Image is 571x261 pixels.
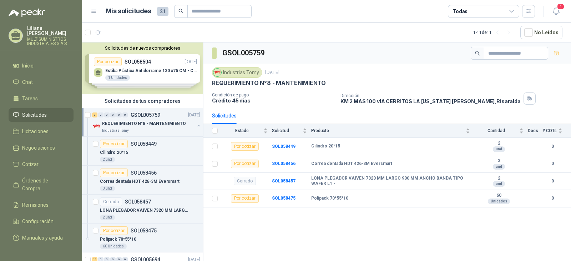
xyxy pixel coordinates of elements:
[542,195,562,202] b: 0
[82,166,203,195] a: Por cotizarSOL058456Correa dentada HDT 426-3M Eversmart3 und
[493,164,505,170] div: und
[100,207,189,214] p: LONA PLEGADOR VAIVEN 7320 MM LARGO 900 MM ANCHO BANDA TIPO WAFER L1 -
[82,224,203,252] a: Por cotizarSOL058475Polipack 70*55*1060 Unidades
[311,161,392,167] b: Correa dentada HDT 426-3M Eversmart
[272,128,301,133] span: Solicitud
[9,231,74,245] a: Manuales y ayuda
[9,141,74,155] a: Negociaciones
[100,215,115,220] div: 2 und
[131,170,157,175] p: SOL058456
[222,47,266,59] h3: GSOL005759
[272,161,295,166] a: SOL058456
[222,128,262,133] span: Estado
[82,195,203,224] a: CerradoSOL058457LONA PLEGADOR VAIVEN 7320 MM LARGO 900 MM ANCHO BANDA TIPO WAFER L1 -2 und
[493,146,505,152] div: und
[22,111,47,119] span: Solicitudes
[125,199,151,204] p: SOL058457
[231,160,259,168] div: Por cotizar
[272,144,295,149] a: SOL058449
[22,217,54,225] span: Configuración
[272,124,311,138] th: Solicitud
[311,124,474,138] th: Producto
[110,112,116,117] div: 0
[520,26,562,39] button: No Leídos
[100,236,136,243] p: Polipack 70*55*10
[311,144,340,149] b: Cilindro 20*15
[311,196,348,201] b: Polipack 70*55*10
[212,92,335,97] p: Condición de pago
[100,226,128,235] div: Por cotizar
[234,177,256,185] div: Cerrado
[340,93,521,98] p: Dirección
[9,125,74,138] a: Licitaciones
[100,157,115,162] div: 2 und
[122,112,128,117] div: 0
[22,144,55,152] span: Negociaciones
[474,158,524,164] b: 3
[213,69,221,76] img: Company Logo
[22,160,39,168] span: Cotizar
[9,174,74,195] a: Órdenes de Compra
[557,3,565,10] span: 1
[528,124,542,138] th: Docs
[542,143,562,150] b: 0
[9,198,74,212] a: Remisiones
[9,9,45,17] img: Logo peakr
[100,149,128,156] p: Cilindro 20*15
[131,141,157,146] p: SOL058449
[9,215,74,228] a: Configuración
[104,112,110,117] div: 0
[9,92,74,105] a: Tareas
[188,112,200,119] p: [DATE]
[475,51,480,56] span: search
[131,112,160,117] p: GSOL005759
[212,67,262,78] div: Industrias Tomy
[311,128,464,133] span: Producto
[92,112,97,117] div: 3
[82,137,203,166] a: Por cotizarSOL058449Cilindro 20*152 und
[102,128,129,134] p: Industrias Tomy
[9,108,74,122] a: Solicitudes
[106,6,151,16] h1: Mis solicitudes
[212,112,237,120] div: Solicitudes
[178,9,183,14] span: search
[493,181,505,187] div: und
[22,78,33,86] span: Chat
[100,178,180,185] p: Correa dentada HDT 426-3M Eversmart
[27,37,74,46] p: MULTISUMINISTROS INDUSTRIALES S A S
[100,186,115,191] div: 3 und
[9,59,74,72] a: Inicio
[272,196,295,201] a: SOL058475
[212,79,326,87] p: REQUERIMIENTO N°8 - MANTENIMIENTO
[265,69,279,76] p: [DATE]
[9,75,74,89] a: Chat
[474,176,524,181] b: 2
[100,140,128,148] div: Por cotizar
[340,98,521,104] p: KM 2 MAS 100 vIA CERRITOS LA [US_STATE] [PERSON_NAME] , Risaralda
[157,7,168,16] span: 21
[542,128,557,133] span: # COTs
[22,177,67,192] span: Órdenes de Compra
[100,197,122,206] div: Cerrado
[473,27,515,38] div: 1 - 11 de 11
[542,124,571,138] th: # COTs
[231,142,259,151] div: Por cotizar
[474,193,524,199] b: 60
[22,201,49,209] span: Remisiones
[474,124,528,138] th: Cantidad
[488,199,510,204] div: Unidades
[100,244,127,249] div: 60 Unidades
[102,120,186,127] p: REQUERIMIENTO N°8 - MANTENIMIENTO
[222,124,272,138] th: Estado
[272,179,295,184] b: SOL058457
[82,42,203,94] div: Solicitudes de nuevos compradoresPor cotizarSOL058504[DATE] Estiba Plástica Antiderrame 130 x75 C...
[98,112,103,117] div: 0
[542,160,562,167] b: 0
[453,7,468,15] div: Todas
[474,141,524,146] b: 2
[212,97,335,104] p: Crédito 45 días
[474,128,518,133] span: Cantidad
